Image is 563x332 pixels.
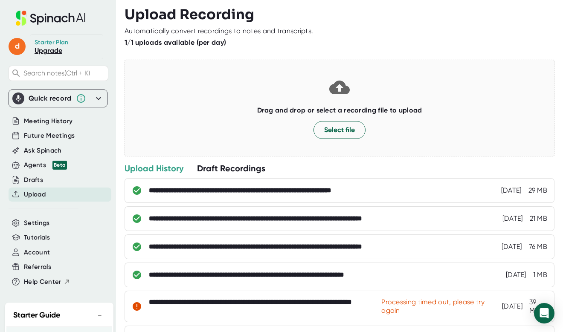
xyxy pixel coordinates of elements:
[29,94,72,103] div: Quick record
[24,190,46,199] button: Upload
[24,218,50,228] button: Settings
[35,46,62,55] a: Upgrade
[530,214,548,223] div: 21 MB
[257,106,422,114] b: Drag and drop or select a recording file to upload
[324,125,355,135] span: Select file
[501,186,522,195] div: 08/07/2025, 12:08:13
[24,131,75,141] button: Future Meetings
[502,302,522,311] div: 24/06/2025, 11:30:42
[52,161,67,170] div: Beta
[24,175,43,185] button: Drafts
[94,309,105,321] button: −
[12,90,104,107] div: Quick record
[24,116,73,126] button: Meeting History
[24,160,67,170] div: Agents
[9,38,26,55] span: d
[24,262,51,272] button: Referrals
[24,277,70,287] button: Help Center
[24,248,50,257] button: Account
[533,271,547,279] div: 1 MB
[381,298,502,315] div: Processing timed out, please try again
[528,186,548,195] div: 29 MB
[23,69,90,77] span: Search notes (Ctrl + K)
[24,146,62,156] button: Ask Spinach
[125,6,554,23] h3: Upload Recording
[502,214,523,223] div: 02/07/2025, 10:20:51
[13,309,60,321] h2: Starter Guide
[125,38,226,46] b: 1/1 uploads available (per day)
[529,298,547,315] div: 39 MB
[125,27,313,35] div: Automatically convert recordings to notes and transcripts.
[125,163,183,174] div: Upload History
[534,303,554,323] div: Open Intercom Messenger
[24,160,67,170] button: Agents Beta
[313,121,366,139] button: Select file
[506,271,526,279] div: 30/06/2025, 08:38:54
[24,277,61,287] span: Help Center
[35,39,69,46] div: Starter Plan
[529,243,548,251] div: 76 MB
[502,243,522,251] div: 30/06/2025, 10:53:55
[24,233,50,243] button: Tutorials
[197,163,265,174] div: Draft Recordings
